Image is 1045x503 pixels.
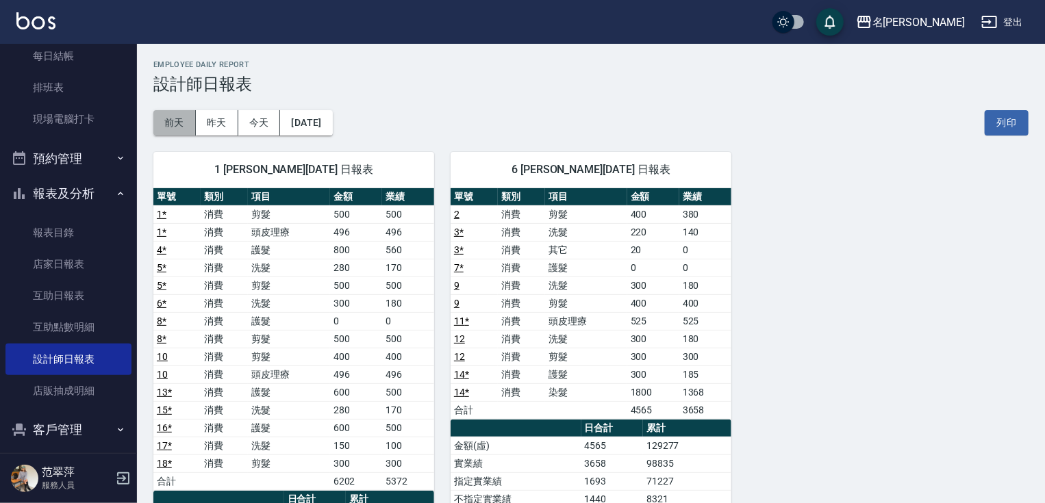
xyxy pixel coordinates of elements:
td: 300 [627,330,679,348]
a: 互助點數明細 [5,311,131,343]
a: 9 [454,280,459,291]
td: 洗髮 [248,437,330,454]
td: 洗髮 [248,401,330,419]
td: 1368 [679,383,731,401]
th: 日合計 [581,420,643,437]
td: 220 [627,223,679,241]
td: 71227 [643,472,731,490]
td: 剪髮 [248,348,330,365]
td: 消費 [201,454,248,472]
td: 560 [382,241,434,259]
th: 單號 [451,188,498,206]
th: 金額 [330,188,382,206]
td: 剪髮 [248,276,330,294]
a: 9 [454,298,459,309]
button: 昨天 [196,110,238,136]
td: 525 [679,312,731,330]
td: 護髮 [248,419,330,437]
td: 消費 [498,259,545,276]
td: 129277 [643,437,731,454]
button: 名[PERSON_NAME] [851,8,970,36]
td: 180 [382,294,434,312]
table: a dense table [451,188,731,420]
td: 指定實業績 [451,472,581,490]
td: 400 [679,294,731,312]
a: 10 [157,369,168,380]
a: 排班表 [5,72,131,103]
a: 報表目錄 [5,217,131,248]
td: 合計 [153,472,201,490]
td: 消費 [498,330,545,348]
td: 170 [382,259,434,276]
th: 類別 [201,188,248,206]
span: 1 [PERSON_NAME][DATE] 日報表 [170,163,418,177]
td: 140 [679,223,731,241]
td: 98835 [643,454,731,472]
a: 12 [454,351,465,362]
td: 600 [330,383,382,401]
td: 300 [679,348,731,365]
td: 100 [382,437,434,454]
td: 消費 [498,276,545,294]
td: 消費 [201,419,248,437]
td: 護髮 [248,383,330,401]
td: 消費 [201,294,248,312]
td: 染髮 [545,383,627,401]
td: 1693 [581,472,643,490]
td: 300 [627,276,679,294]
td: 6202 [330,472,382,490]
td: 600 [330,419,382,437]
td: 消費 [201,348,248,365]
td: 消費 [498,348,545,365]
th: 累計 [643,420,731,437]
a: 設計師日報表 [5,344,131,375]
td: 剪髮 [545,294,627,312]
td: 剪髮 [545,205,627,223]
button: 前天 [153,110,196,136]
td: 護髮 [545,365,627,383]
td: 剪髮 [248,330,330,348]
td: 500 [382,205,434,223]
td: 800 [330,241,382,259]
td: 消費 [201,223,248,241]
td: 其它 [545,241,627,259]
td: 180 [679,276,731,294]
td: 消費 [498,365,545,383]
a: 10 [157,351,168,362]
p: 服務人員 [42,479,112,491]
td: 消費 [498,241,545,259]
td: 3658 [679,401,731,419]
td: 3658 [581,454,643,472]
th: 項目 [545,188,627,206]
a: 現場電腦打卡 [5,103,131,135]
table: a dense table [153,188,434,491]
td: 消費 [201,259,248,276]
button: 登出 [976,10,1029,35]
td: 4565 [627,401,679,419]
td: 頭皮理療 [248,223,330,241]
td: 300 [627,365,679,383]
th: 單號 [153,188,201,206]
button: [DATE] [280,110,332,136]
td: 170 [382,401,434,419]
td: 剪髮 [545,348,627,365]
td: 消費 [201,205,248,223]
td: 0 [679,241,731,259]
span: 6 [PERSON_NAME][DATE] 日報表 [467,163,715,177]
a: 2 [454,209,459,220]
td: 洗髮 [545,330,627,348]
td: 0 [627,259,679,276]
td: 消費 [201,401,248,419]
td: 洗髮 [248,294,330,312]
td: 消費 [201,365,248,383]
td: 300 [382,454,434,472]
td: 280 [330,401,382,419]
td: 496 [382,365,434,383]
td: 護髮 [248,241,330,259]
th: 業績 [679,188,731,206]
button: 今天 [238,110,281,136]
td: 400 [382,348,434,365]
td: 500 [382,330,434,348]
td: 頭皮理療 [248,365,330,383]
th: 類別 [498,188,545,206]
